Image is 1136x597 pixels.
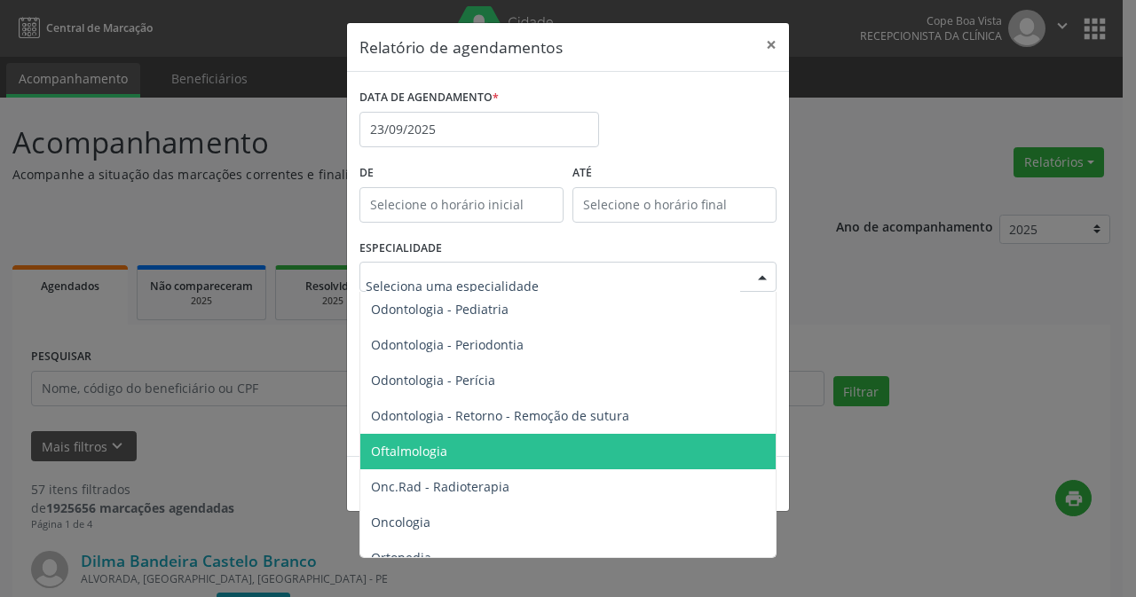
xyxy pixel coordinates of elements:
[572,160,777,187] label: ATÉ
[359,187,564,223] input: Selecione o horário inicial
[359,160,564,187] label: De
[753,23,789,67] button: Close
[371,549,431,566] span: Ortopedia
[371,478,509,495] span: Onc.Rad - Radioterapia
[572,187,777,223] input: Selecione o horário final
[371,407,629,424] span: Odontologia - Retorno - Remoção de sutura
[359,235,442,263] label: ESPECIALIDADE
[371,514,430,530] span: Oncologia
[371,372,495,389] span: Odontologia - Perícia
[371,301,509,318] span: Odontologia - Pediatria
[371,336,524,353] span: Odontologia - Periodontia
[371,443,447,460] span: Oftalmologia
[359,84,499,112] label: DATA DE AGENDAMENTO
[359,35,563,59] h5: Relatório de agendamentos
[359,112,599,147] input: Selecione uma data ou intervalo
[366,268,740,303] input: Seleciona uma especialidade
